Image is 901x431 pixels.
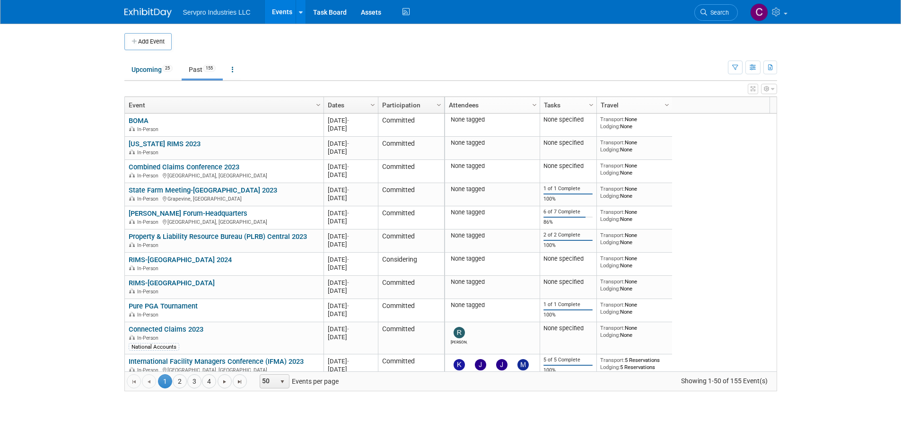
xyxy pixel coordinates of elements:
[347,140,349,147] span: -
[203,65,216,72] span: 155
[600,232,668,246] div: None None
[142,374,156,388] a: Go to the previous page
[328,232,374,240] div: [DATE]
[347,325,349,333] span: -
[129,312,135,317] img: In-Person Event
[378,183,444,206] td: Committed
[218,374,232,388] a: Go to the next page
[378,229,444,253] td: Committed
[600,185,625,192] span: Transport:
[531,101,538,109] span: Column Settings
[543,162,593,170] div: None specified
[328,148,374,156] div: [DATE]
[543,219,593,226] div: 86%
[315,101,322,109] span: Column Settings
[600,232,625,238] span: Transport:
[543,139,593,147] div: None specified
[129,265,135,270] img: In-Person Event
[124,33,172,50] button: Add Event
[129,126,135,131] img: In-Person Event
[586,97,596,111] a: Column Settings
[600,301,625,308] span: Transport:
[600,116,625,123] span: Transport:
[448,209,536,216] div: None tagged
[182,61,223,79] a: Past155
[600,325,625,331] span: Transport:
[328,264,374,272] div: [DATE]
[448,232,536,239] div: None tagged
[600,146,620,153] span: Lodging:
[328,140,374,148] div: [DATE]
[600,139,668,153] div: None None
[137,367,161,373] span: In-Person
[448,278,536,286] div: None tagged
[129,209,247,218] a: [PERSON_NAME] Forum-Headquarters
[129,232,307,241] a: Property & Liability Resource Bureau (PLRB) Central 2023
[129,97,317,113] a: Event
[347,117,349,124] span: -
[600,209,668,222] div: None None
[202,374,216,388] a: 4
[137,150,161,156] span: In-Person
[448,301,536,309] div: None tagged
[124,8,172,18] img: ExhibitDay
[750,3,768,21] img: Chris Chassagneux
[158,374,172,388] span: 1
[543,357,593,363] div: 5 of 5 Complete
[543,278,593,286] div: None specified
[137,219,161,225] span: In-Person
[130,378,138,386] span: Go to the first page
[543,242,593,249] div: 100%
[347,233,349,240] span: -
[600,209,625,215] span: Transport:
[543,255,593,263] div: None specified
[129,325,203,334] a: Connected Claims 2023
[451,370,467,377] div: Kevin Wofford
[347,302,349,309] span: -
[600,123,620,130] span: Lodging:
[328,287,374,295] div: [DATE]
[600,116,668,130] div: None None
[543,312,593,318] div: 100%
[129,289,135,293] img: In-Person Event
[137,335,161,341] span: In-Person
[328,310,374,318] div: [DATE]
[448,255,536,263] div: None tagged
[347,256,349,263] span: -
[496,359,507,370] img: Jay Reynolds
[328,217,374,225] div: [DATE]
[378,114,444,137] td: Committed
[129,171,319,179] div: [GEOGRAPHIC_DATA], [GEOGRAPHIC_DATA]
[129,242,135,247] img: In-Person Event
[328,209,374,217] div: [DATE]
[544,97,590,113] a: Tasks
[247,374,348,388] span: Events per page
[600,262,620,269] span: Lodging:
[475,359,486,370] img: Joanna Zwink
[448,139,536,147] div: None tagged
[378,253,444,276] td: Considering
[137,173,161,179] span: In-Person
[600,357,625,363] span: Transport:
[328,194,374,202] div: [DATE]
[328,302,374,310] div: [DATE]
[328,333,374,341] div: [DATE]
[543,367,593,374] div: 100%
[129,116,149,125] a: BOMA
[600,239,620,246] span: Lodging:
[378,137,444,160] td: Committed
[347,279,349,286] span: -
[129,218,319,226] div: [GEOGRAPHIC_DATA], [GEOGRAPHIC_DATA]
[454,327,465,338] img: Rick Dubois
[328,279,374,287] div: [DATE]
[600,193,620,199] span: Lodging:
[448,162,536,170] div: None tagged
[129,163,239,171] a: Combined Claims Conference 2023
[543,209,593,215] div: 6 of 7 Complete
[543,301,593,308] div: 1 of 1 Complete
[328,325,374,333] div: [DATE]
[663,101,671,109] span: Column Settings
[129,194,319,202] div: Grapevine, [GEOGRAPHIC_DATA]
[600,325,668,338] div: None None
[600,364,620,370] span: Lodging:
